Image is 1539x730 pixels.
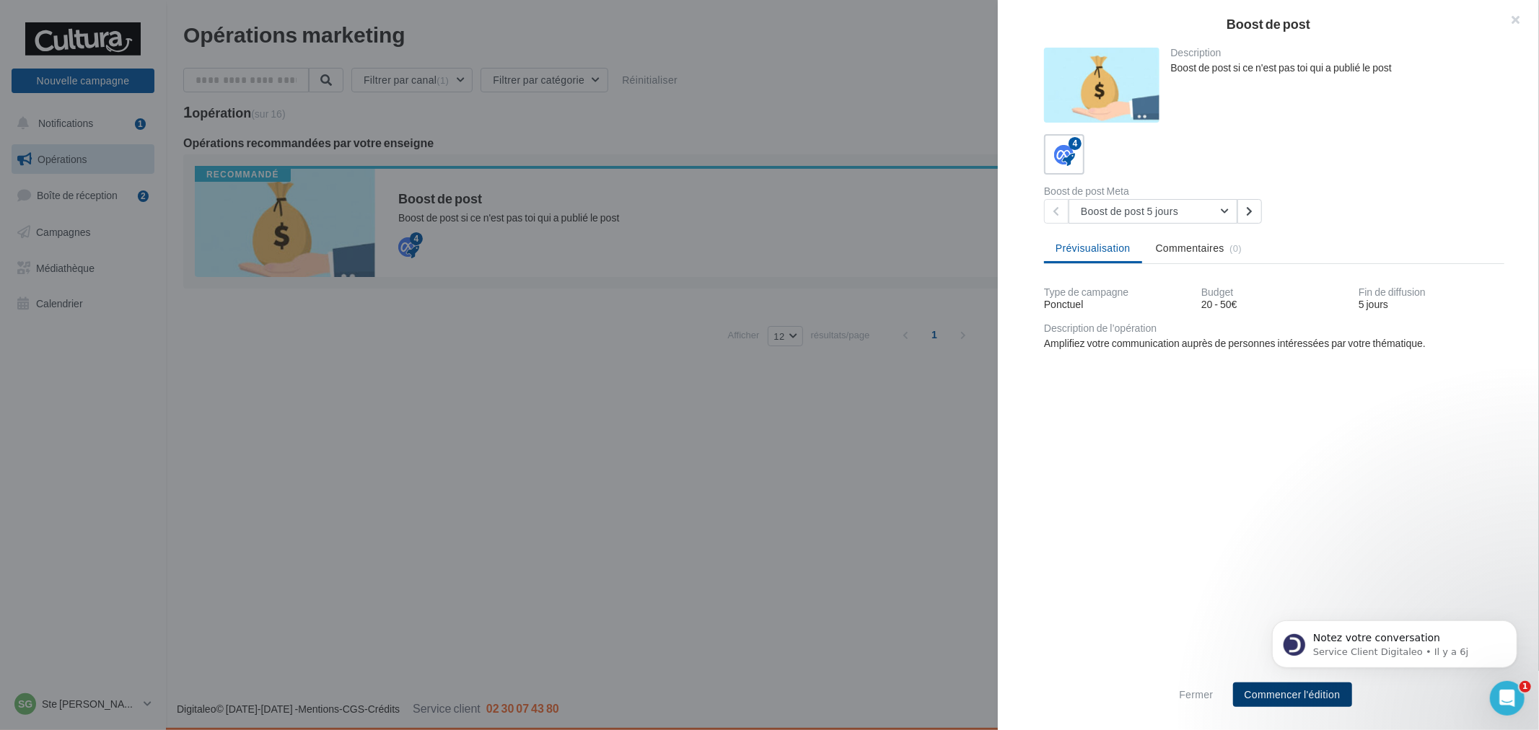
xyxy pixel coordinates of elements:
[1359,297,1504,312] div: 5 jours
[1359,287,1504,297] div: Fin de diffusion
[1233,682,1352,707] button: Commencer l'édition
[1021,17,1516,30] div: Boost de post
[1044,297,1190,312] div: Ponctuel
[1173,686,1219,703] button: Fermer
[1069,137,1082,150] div: 4
[1044,287,1190,297] div: Type de campagne
[1520,681,1531,692] span: 1
[1201,287,1347,297] div: Budget
[1229,242,1242,254] span: (0)
[1201,297,1347,312] div: 20 - 50€
[1044,186,1268,196] div: Boost de post Meta
[1171,48,1494,58] div: Description
[1490,681,1525,716] iframe: Intercom live chat
[1171,61,1494,75] div: Boost de post si ce n'est pas toi qui a publié le post
[1156,241,1224,255] span: Commentaires
[1250,590,1539,691] iframe: Intercom notifications message
[1044,323,1504,333] div: Description de l’opération
[1044,336,1504,351] div: Amplifiez votre communication auprès de personnes intéressées par votre thématique.
[1069,199,1237,224] button: Boost de post 5 jours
